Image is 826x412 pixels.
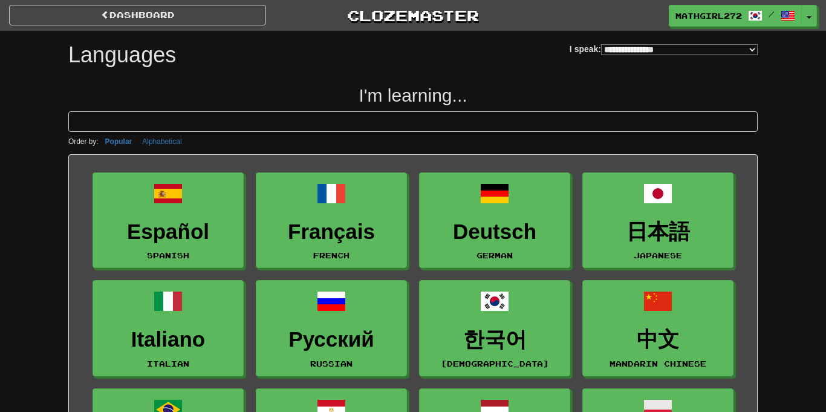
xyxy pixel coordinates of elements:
[669,5,802,27] a: Mathgirl272 /
[256,172,407,269] a: FrançaisFrench
[68,137,99,146] small: Order by:
[99,220,237,244] h3: Español
[284,5,541,26] a: Clozemaster
[426,220,564,244] h3: Deutsch
[99,328,237,352] h3: Italiano
[441,359,549,368] small: [DEMOGRAPHIC_DATA]
[589,220,727,244] h3: 日本語
[93,280,244,376] a: ItalianoItalian
[589,328,727,352] h3: 中文
[310,359,353,368] small: Russian
[9,5,266,25] a: dashboard
[93,172,244,269] a: EspañolSpanish
[313,251,350,260] small: French
[262,220,400,244] h3: Français
[476,251,513,260] small: German
[582,172,733,269] a: 日本語Japanese
[675,10,742,21] span: Mathgirl272
[68,43,176,67] h1: Languages
[610,359,706,368] small: Mandarin Chinese
[419,172,570,269] a: DeutschGerman
[570,43,758,55] label: I speak:
[262,328,400,352] h3: Русский
[138,135,185,148] button: Alphabetical
[147,359,189,368] small: Italian
[102,135,136,148] button: Popular
[147,251,189,260] small: Spanish
[769,10,775,18] span: /
[634,251,682,260] small: Japanese
[582,280,733,376] a: 中文Mandarin Chinese
[68,85,758,105] h2: I'm learning...
[419,280,570,376] a: 한국어[DEMOGRAPHIC_DATA]
[256,280,407,376] a: РусскийRussian
[426,328,564,352] h3: 한국어
[601,44,758,55] select: I speak:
